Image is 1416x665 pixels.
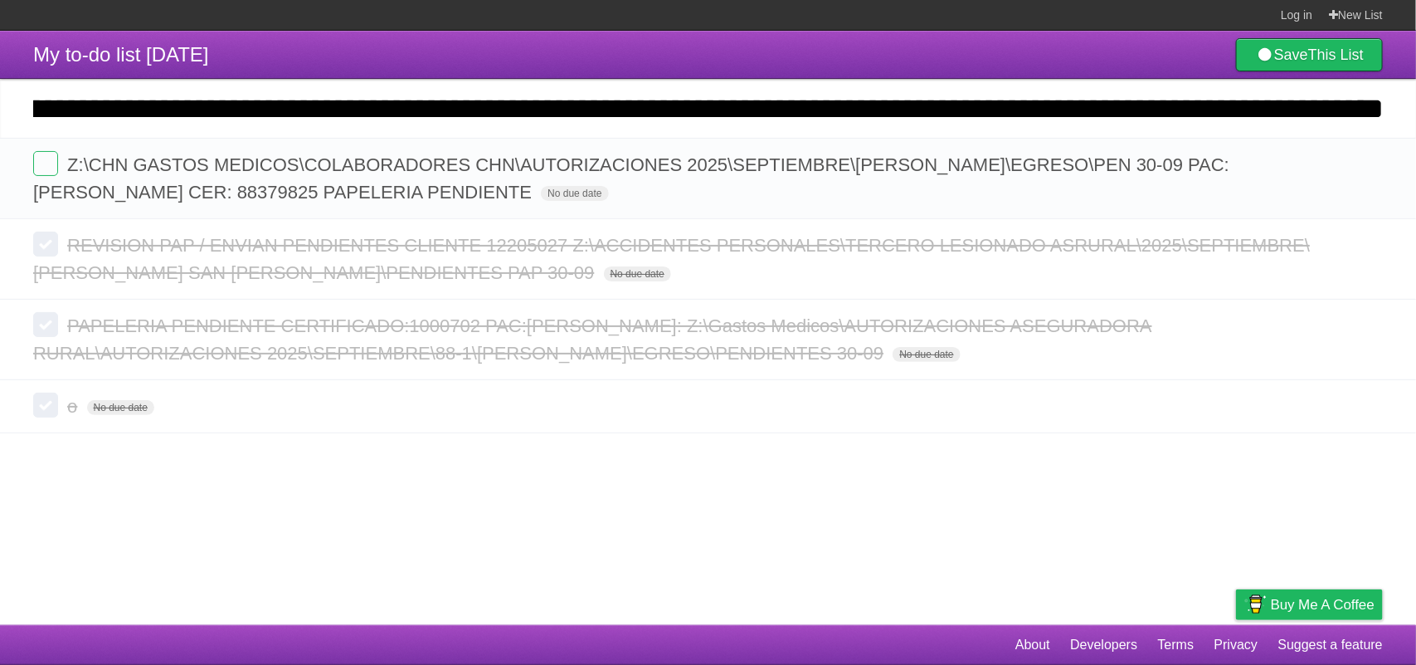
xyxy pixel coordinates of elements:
a: Suggest a feature [1278,629,1383,661]
a: Developers [1070,629,1137,661]
label: Done [33,312,58,337]
span: o [67,396,81,417]
a: Buy me a coffee [1236,589,1383,620]
label: Done [33,393,58,418]
span: No due date [893,347,960,362]
img: Buy me a coffee [1244,590,1267,619]
span: REVISION PAP / ENVIAN PENDIENTES CLIENTE 12205027 Z:\ACCIDENTES PERSONALES\TERCERO LESIONADO ASRU... [33,235,1310,283]
a: About [1015,629,1050,661]
span: No due date [541,186,608,201]
span: No due date [604,266,671,281]
label: Done [33,232,58,257]
a: SaveThis List [1236,38,1383,71]
a: Terms [1158,629,1195,661]
label: Done [33,151,58,176]
span: PAPELERIA PENDIENTE CERTIFICADO:1000702 PAC:[PERSON_NAME]: Z:\Gastos Medicos\AUTORIZACIONES ASEGU... [33,315,1152,364]
span: Buy me a coffee [1271,590,1375,619]
a: Privacy [1214,629,1258,661]
span: Z:\CHN GASTOS MEDICOS\COLABORADORES CHN\AUTORIZACIONES 2025\SEPTIEMBRE\[PERSON_NAME]\EGRESO\PEN 3... [33,154,1229,203]
span: No due date [87,400,154,415]
b: This List [1308,46,1364,63]
span: My to-do list [DATE] [33,43,209,66]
